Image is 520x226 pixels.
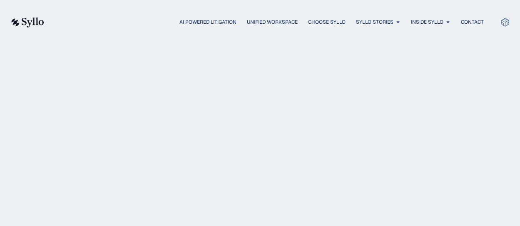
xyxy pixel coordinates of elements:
a: Inside Syllo [411,18,443,26]
a: Choose Syllo [308,18,346,26]
div: Menu Toggle [61,18,484,26]
a: Syllo Stories [356,18,393,26]
a: AI Powered Litigation [179,18,236,26]
img: syllo [10,17,44,27]
a: Unified Workspace [247,18,298,26]
a: Contact [461,18,484,26]
nav: Menu [61,18,484,26]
